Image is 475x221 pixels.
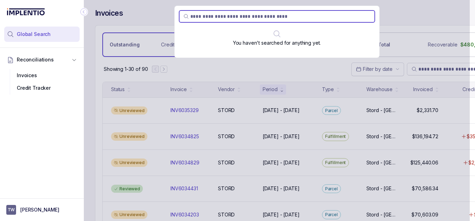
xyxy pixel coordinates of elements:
[80,8,88,16] div: Collapse Icon
[10,82,74,94] div: Credit Tracker
[17,31,51,38] span: Global Search
[10,69,74,82] div: Invoices
[4,68,80,96] div: Reconciliations
[6,205,78,215] button: User initials[PERSON_NAME]
[233,39,321,46] p: You haven't searched for anything yet.
[6,205,16,215] span: User initials
[17,56,54,63] span: Reconciliations
[4,52,80,67] button: Reconciliations
[20,206,59,213] p: [PERSON_NAME]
